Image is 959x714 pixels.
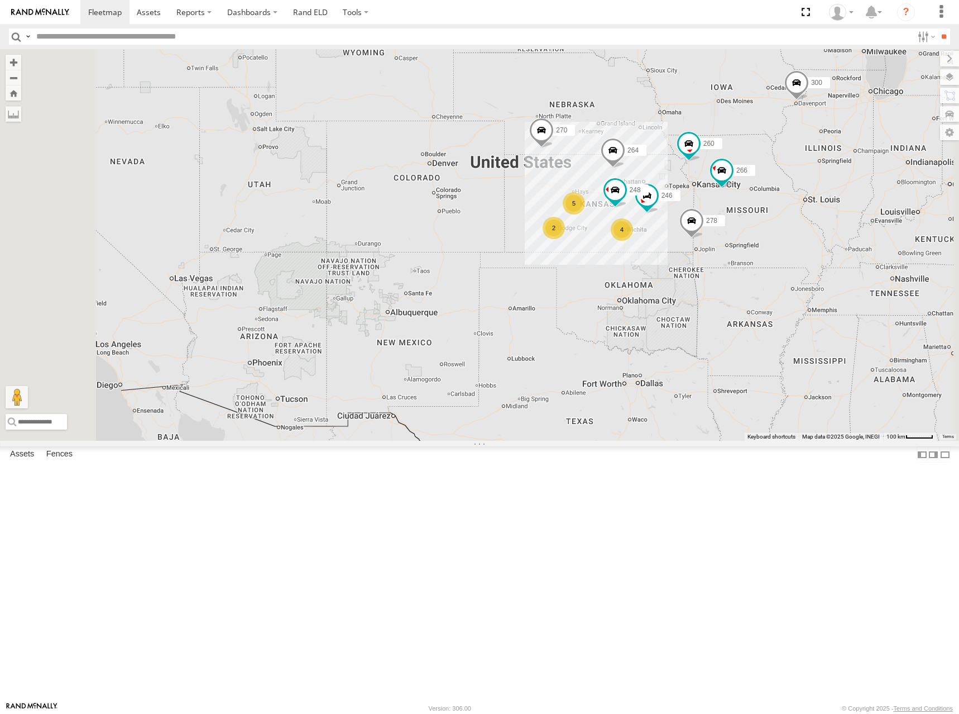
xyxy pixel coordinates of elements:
[940,125,959,140] label: Map Settings
[41,447,78,463] label: Fences
[747,433,795,441] button: Keyboard shortcuts
[543,217,565,239] div: 2
[11,8,69,16] img: rand-logo.svg
[556,126,567,134] span: 270
[6,386,28,408] button: Drag Pegman onto the map to open Street View
[429,705,471,712] div: Version: 306.00
[706,217,717,225] span: 278
[886,434,905,440] span: 100 km
[802,434,880,440] span: Map data ©2025 Google, INEGI
[917,446,928,463] label: Dock Summary Table to the Left
[811,78,822,86] span: 300
[627,146,639,154] span: 264
[913,28,937,45] label: Search Filter Options
[6,703,57,714] a: Visit our Website
[6,70,21,85] button: Zoom out
[928,446,939,463] label: Dock Summary Table to the Right
[939,446,951,463] label: Hide Summary Table
[736,166,747,174] span: 266
[6,55,21,70] button: Zoom in
[842,705,953,712] div: © Copyright 2025 -
[6,85,21,101] button: Zoom Home
[883,433,937,441] button: Map Scale: 100 km per 46 pixels
[4,447,40,463] label: Assets
[897,3,915,21] i: ?
[703,140,715,147] span: 260
[825,4,857,21] div: Shane Miller
[611,218,633,241] div: 4
[894,705,953,712] a: Terms and Conditions
[630,186,641,194] span: 248
[942,434,954,439] a: Terms (opens in new tab)
[23,28,32,45] label: Search Query
[661,192,673,199] span: 246
[6,106,21,122] label: Measure
[563,192,585,215] div: 5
